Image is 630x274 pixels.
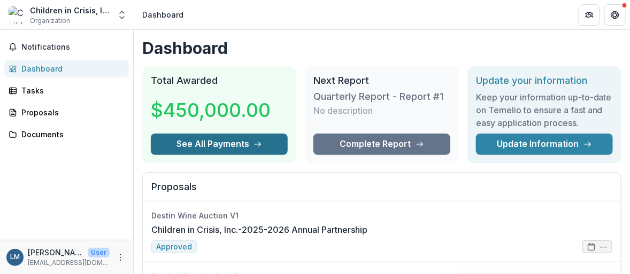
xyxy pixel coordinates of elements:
span: Notifications [21,43,125,52]
h2: Proposals [151,181,612,201]
button: Get Help [604,4,626,26]
div: Children in Crisis, Inc. [30,5,110,16]
h2: Update your information [476,75,613,87]
img: Children in Crisis, Inc. [9,6,26,24]
button: See All Payments [151,134,288,155]
div: Laura Moore [10,254,20,261]
span: Organization [30,16,70,26]
button: More [114,251,127,264]
nav: breadcrumb [138,7,188,22]
div: Proposals [21,107,120,118]
h3: Keep your information up-to-date on Temelio to ensure a fast and easy application process. [476,91,613,129]
h1: Dashboard [142,38,621,58]
h2: Total Awarded [151,75,288,87]
button: Notifications [4,38,129,56]
p: No description [313,104,373,117]
a: Children in Crisis, Inc.-2025-2026 Annual Partnership [151,223,367,236]
div: Dashboard [142,9,183,20]
h3: Quarterly Report - Report #1 [313,91,443,103]
p: User [88,248,110,257]
a: Documents [4,126,129,143]
p: [PERSON_NAME] [28,247,83,258]
a: Proposals [4,104,129,121]
p: [EMAIL_ADDRESS][DOMAIN_NAME] [28,258,110,268]
h2: Next Report [313,75,450,87]
h3: $450,000.00 [151,96,271,124]
a: Tasks [4,82,129,99]
div: Documents [21,129,120,140]
a: Complete Report [313,134,450,155]
a: Dashboard [4,60,129,77]
div: Tasks [21,85,120,96]
button: Open entity switcher [114,4,129,26]
button: Partners [579,4,600,26]
div: Dashboard [21,63,120,74]
a: Update Information [476,134,613,155]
